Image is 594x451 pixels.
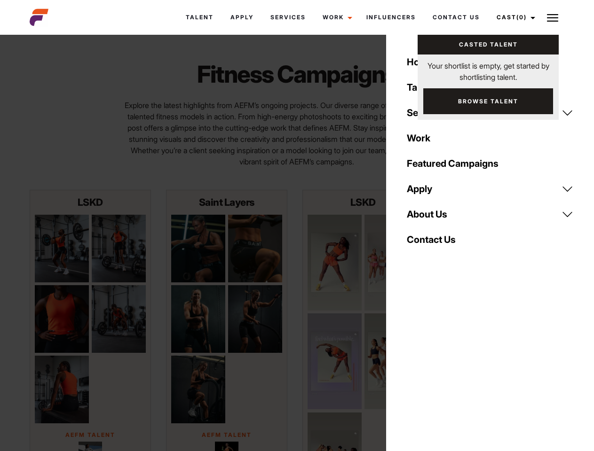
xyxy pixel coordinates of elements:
img: Burger icon [547,12,558,23]
a: Cast(0) [488,5,541,30]
a: About Us [401,202,579,227]
a: Featured Campaigns [401,151,579,176]
a: Talent [401,75,579,100]
p: LSKD [308,195,419,210]
a: Browse Talent [423,88,553,114]
img: cropped-aefm-brand-fav-22-square.png [30,8,48,27]
span: (0) [516,14,527,21]
p: Saint Layers [171,195,282,210]
h1: Fitness Campaigns [166,60,428,88]
p: LSKD [35,195,146,210]
p: Your shortlist is empty, get started by shortlisting talent. [418,54,559,83]
a: Contact Us [424,5,488,30]
a: Work [401,125,579,151]
a: Work [314,5,358,30]
a: Contact Us [401,227,579,252]
a: Services [401,100,579,125]
a: Apply [401,176,579,202]
p: AEFM Talent [171,431,282,439]
p: Explore the latest highlights from AEFM’s ongoing projects. Our diverse range of campaigns featur... [120,100,474,167]
a: Casted Talent [418,35,559,54]
p: AEFM Talent [35,431,146,439]
a: Services [262,5,314,30]
a: Talent [177,5,222,30]
a: Apply [222,5,262,30]
a: Influencers [358,5,424,30]
a: Home [401,49,579,75]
